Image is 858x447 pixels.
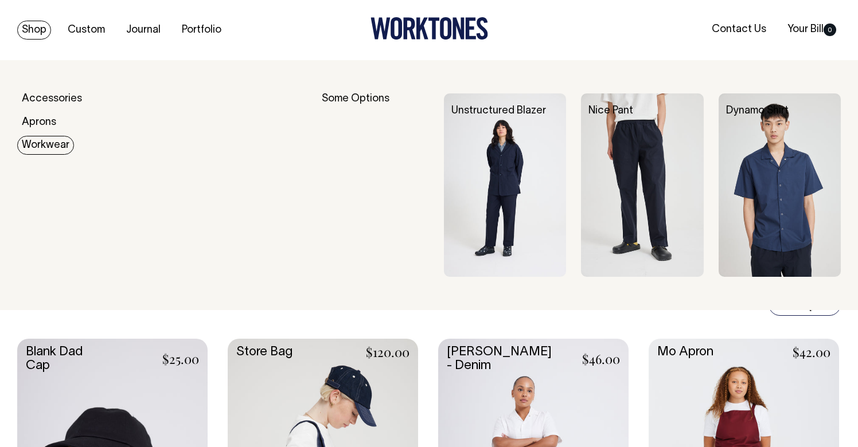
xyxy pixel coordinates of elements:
[177,21,226,40] a: Portfolio
[17,89,87,108] a: Accessories
[726,106,789,116] a: Dynamo Shirt
[122,21,165,40] a: Journal
[783,20,841,39] a: Your Bill0
[451,106,546,116] a: Unstructured Blazer
[17,21,51,40] a: Shop
[588,106,633,116] a: Nice Pant
[444,93,566,277] img: Unstructured Blazer
[778,297,815,311] span: Sort By
[824,23,836,36] span: 0
[581,93,703,277] img: Nice Pant
[322,93,429,277] div: Some Options
[17,113,61,132] a: Aprons
[17,136,74,155] a: Workwear
[719,93,841,277] img: Dynamo Shirt
[707,20,771,39] a: Contact Us
[63,21,110,40] a: Custom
